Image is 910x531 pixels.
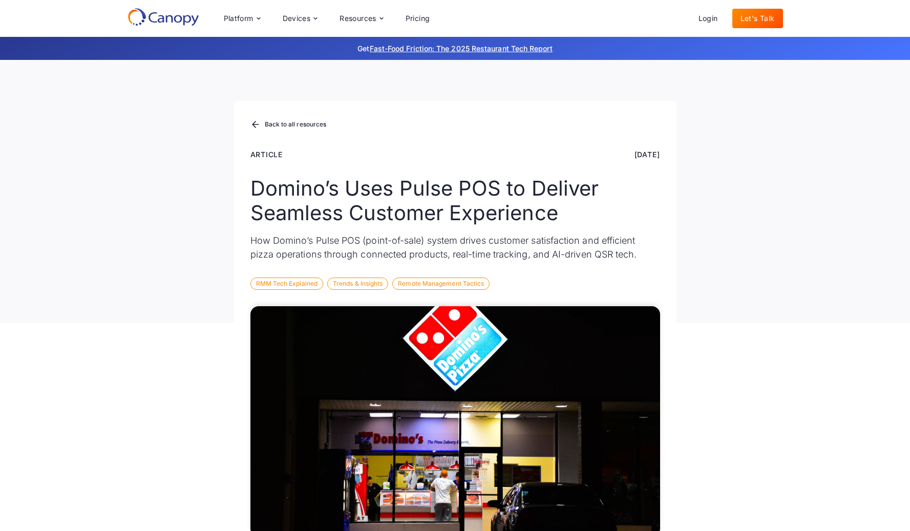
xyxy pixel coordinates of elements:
[340,15,376,22] div: Resources
[204,43,706,54] p: Get
[732,9,783,28] a: Let's Talk
[690,9,726,28] a: Login
[216,8,268,29] div: Platform
[634,149,660,160] div: [DATE]
[250,278,323,290] div: RMM Tech Explained
[370,44,553,53] a: Fast-Food Friction: The 2025 Restaurant Tech Report
[224,15,253,22] div: Platform
[250,118,327,132] a: Back to all resources
[327,278,388,290] div: Trends & Insights
[274,8,326,29] div: Devices
[331,8,391,29] div: Resources
[250,176,660,225] h1: Domino’s Uses Pulse POS to Deliver Seamless Customer Experience
[250,149,283,160] div: Article
[265,121,327,128] div: Back to all resources
[392,278,490,290] div: Remote Management Tactics
[397,9,438,28] a: Pricing
[250,233,660,261] p: How Domino’s Pulse POS (point-of-sale) system drives customer satisfaction and efficient pizza op...
[283,15,311,22] div: Devices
